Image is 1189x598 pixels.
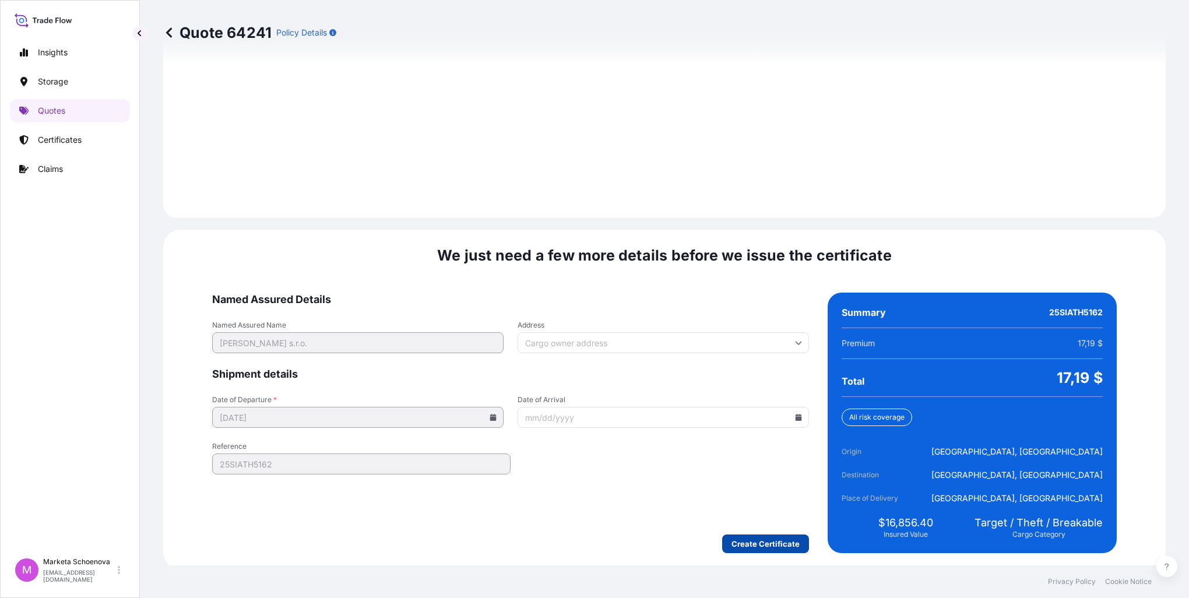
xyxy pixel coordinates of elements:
span: Cargo Category [1012,530,1065,539]
p: Create Certificate [731,538,800,550]
span: Target / Theft / Breakable [975,516,1103,530]
p: Quotes [38,105,65,117]
span: We just need a few more details before we issue the certificate [437,246,892,265]
span: 17,19 $ [1078,337,1103,349]
input: mm/dd/yyyy [212,407,504,428]
a: Privacy Policy [1048,577,1096,586]
span: Reference [212,442,511,451]
p: Insights [38,47,68,58]
span: Shipment details [212,367,809,381]
span: M [22,564,31,576]
p: Claims [38,163,63,175]
span: Date of Arrival [518,395,809,404]
span: 25SIATH5162 [1049,307,1103,318]
span: Summary [842,307,886,318]
a: Certificates [10,128,130,152]
div: All risk coverage [842,409,912,426]
a: Storage [10,70,130,93]
p: Certificates [38,134,82,146]
span: 17,19 $ [1057,368,1103,387]
p: Marketa Schoenova [43,557,115,567]
span: Place of Delivery [842,493,907,504]
span: Origin [842,446,907,458]
p: Policy Details [276,27,327,38]
span: Date of Departure [212,395,504,404]
span: Insured Value [884,530,928,539]
span: Premium [842,337,875,349]
a: Quotes [10,99,130,122]
input: Cargo owner address [518,332,809,353]
span: $16,856.40 [878,516,933,530]
p: Quote 64241 [163,23,272,42]
a: Cookie Notice [1105,577,1152,586]
input: Your internal reference [212,453,511,474]
a: Claims [10,157,130,181]
p: Storage [38,76,68,87]
a: Insights [10,41,130,64]
span: Total [842,375,864,387]
button: Create Certificate [722,534,809,553]
input: mm/dd/yyyy [518,407,809,428]
span: Address [518,321,809,330]
span: Destination [842,469,907,481]
p: [EMAIL_ADDRESS][DOMAIN_NAME] [43,569,115,583]
span: [GEOGRAPHIC_DATA], [GEOGRAPHIC_DATA] [931,446,1103,458]
span: Named Assured Details [212,293,809,307]
span: [GEOGRAPHIC_DATA], [GEOGRAPHIC_DATA] [931,469,1103,481]
span: Named Assured Name [212,321,504,330]
span: [GEOGRAPHIC_DATA], [GEOGRAPHIC_DATA] [931,493,1103,504]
